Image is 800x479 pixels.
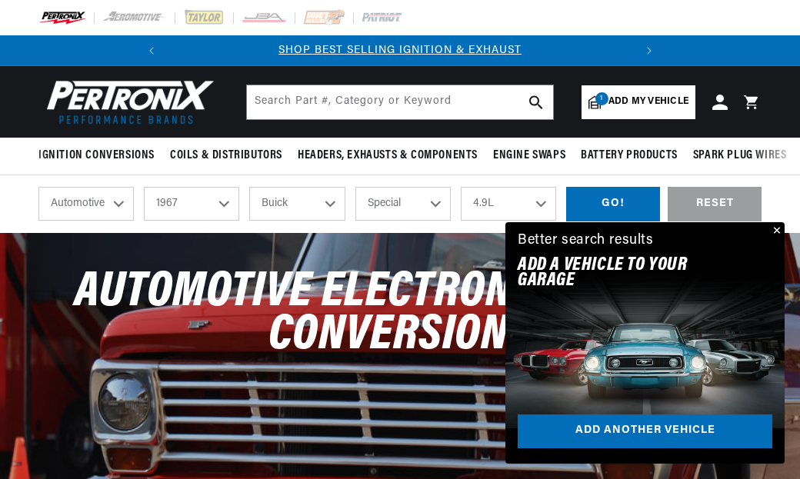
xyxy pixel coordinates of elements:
button: Translation missing: en.sections.announcements.next_announcement [634,35,665,66]
button: Close [766,222,785,241]
select: Make [249,187,345,221]
img: Pertronix [38,75,215,128]
summary: Coils & Distributors [162,138,290,174]
span: 1 [595,92,608,105]
select: Ride Type [38,187,134,221]
summary: Ignition Conversions [38,138,162,174]
span: Coils & Distributors [170,148,282,164]
div: Announcement [167,42,634,59]
a: Add another vehicle [518,414,772,449]
div: Better search results [518,230,654,252]
span: Ignition Conversions [38,148,155,164]
span: Spark Plug Wires [693,148,787,164]
button: Translation missing: en.sections.announcements.previous_announcement [136,35,167,66]
span: Battery Products [581,148,678,164]
span: Automotive Electronic Ignition Conversions [75,268,725,360]
select: Engine [461,187,556,221]
div: 1 of 2 [167,42,634,59]
summary: Engine Swaps [485,138,573,174]
span: Engine Swaps [493,148,565,164]
div: RESET [668,187,762,221]
select: Model [355,187,451,221]
select: Year [144,187,239,221]
span: Add my vehicle [608,95,688,109]
a: 1Add my vehicle [582,85,695,119]
a: SHOP BEST SELLING IGNITION & EXHAUST [278,45,522,56]
summary: Headers, Exhausts & Components [290,138,485,174]
span: Headers, Exhausts & Components [298,148,478,164]
input: Search Part #, Category or Keyword [247,85,553,119]
summary: Spark Plug Wires [685,138,795,174]
div: GO! [566,187,660,221]
button: search button [519,85,553,119]
summary: Battery Products [573,138,685,174]
h2: Add A VEHICLE to your garage [518,258,734,289]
